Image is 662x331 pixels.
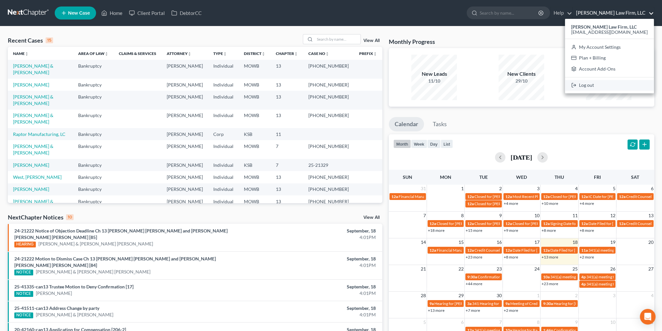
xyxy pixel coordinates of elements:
a: [PERSON_NAME] & [PERSON_NAME] [13,94,53,106]
td: 13 [271,60,303,78]
span: Credit Counseling for [PERSON_NAME] & [PERSON_NAME] [474,248,577,253]
span: Tue [479,174,488,180]
span: 3 [612,292,616,299]
div: NOTICE [14,291,33,297]
td: Bankruptcy [73,128,114,140]
i: unfold_more [373,52,377,56]
td: 13 [271,79,303,91]
a: +13 more [542,255,558,259]
td: [PHONE_NUMBER] [303,183,354,195]
span: 17 [534,238,540,246]
span: 16 [496,238,502,246]
td: 13 [271,195,303,214]
span: Closed for [PERSON_NAME] [474,194,523,199]
a: +8 more [504,255,518,259]
a: +2 more [580,255,594,259]
td: Individual [208,79,239,91]
span: Date Filed for [PERSON_NAME] [588,221,643,226]
a: Help [550,7,572,19]
a: +15 more [466,228,482,233]
span: Meeting of Creditors for [PERSON_NAME] [510,301,583,306]
td: 13 [271,171,303,183]
a: +9 more [504,228,518,233]
a: Area of Lawunfold_more [78,51,108,56]
span: IC Date for [PERSON_NAME] [588,194,638,199]
td: Bankruptcy [73,140,114,159]
span: Sun [403,174,412,180]
span: New Case [68,11,90,16]
a: +7 more [466,308,480,313]
td: Bankruptcy [73,159,114,171]
span: 12a [467,201,474,206]
span: Confirmation Hearing for [PERSON_NAME] [478,274,552,279]
td: MOWB [239,79,271,91]
span: 12 [610,212,616,219]
div: NextChapter Notices [8,213,74,221]
a: [PERSON_NAME] & [PERSON_NAME] [13,199,53,211]
span: 5 [612,185,616,192]
span: Date Filed for [PERSON_NAME] & [PERSON_NAME] [550,248,639,253]
a: +23 more [466,255,482,259]
a: Attorneyunfold_more [167,51,191,56]
span: 12a [581,194,588,199]
td: Corp [208,128,239,140]
span: 30 [496,292,502,299]
td: [PERSON_NAME] [162,110,208,128]
a: Client Portal [126,7,168,19]
span: 341(a) meeting for [PERSON_NAME] [586,274,649,279]
div: Recent Cases [8,36,53,44]
span: 11a [581,248,588,253]
td: [PERSON_NAME] [162,140,208,159]
a: Districtunfold_more [244,51,265,56]
a: +4 more [504,201,518,206]
span: 8 [536,318,540,326]
td: [PHONE_NUMBER] [303,79,354,91]
span: 341(a) meeting for [PERSON_NAME] [586,282,649,286]
span: 29 [458,292,464,299]
a: My Account Settings [565,42,654,53]
div: 29/10 [499,78,544,84]
span: Signing Date for [PERSON_NAME] [550,221,609,226]
a: +18 more [428,228,444,233]
a: [PERSON_NAME] [13,186,49,192]
td: Bankruptcy [73,110,114,128]
div: Open Intercom Messenger [640,309,655,324]
a: Tasks [427,117,453,131]
a: [PERSON_NAME] [13,82,49,87]
td: [PHONE_NUMBER] [303,91,354,109]
div: September, 18 [260,305,376,311]
td: [PERSON_NAME] [162,171,208,183]
a: [PERSON_NAME] & [PERSON_NAME] [13,143,53,155]
span: 19 [610,238,616,246]
strong: [PERSON_NAME] Law Firm, LLC [571,24,637,30]
a: Prefixunfold_more [359,51,377,56]
span: Most Recent Plan Confirmation for [PERSON_NAME] [513,194,603,199]
span: 13 [648,212,654,219]
span: 12a [619,194,626,199]
a: [PERSON_NAME] & [PERSON_NAME] [PERSON_NAME] [36,269,150,275]
span: [EMAIL_ADDRESS][DOMAIN_NAME] [571,29,648,35]
td: 13 [271,110,303,128]
div: September, 18 [260,284,376,290]
span: 341(a) meeting for [PERSON_NAME] [588,248,651,253]
span: Financial Management for [PERSON_NAME] [437,248,513,253]
span: 1 [536,292,540,299]
td: Individual [208,91,239,109]
i: unfold_more [105,52,108,56]
div: [PERSON_NAME] Law Firm, LLC [565,19,654,93]
td: [PHONE_NUMBER] [303,140,354,159]
span: 23 [496,265,502,273]
span: Mon [440,174,451,180]
td: [PHONE_NUMBER] [303,171,354,183]
span: 14 [420,238,427,246]
i: unfold_more [294,52,298,56]
span: 12a [467,248,474,253]
a: Home [98,7,126,19]
span: 31 [420,185,427,192]
button: week [411,139,427,148]
div: September, 18 [260,256,376,262]
td: Bankruptcy [73,60,114,78]
div: 15 [46,37,53,43]
span: Hearing for [PERSON_NAME] [554,301,604,306]
td: MOWB [239,195,271,214]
